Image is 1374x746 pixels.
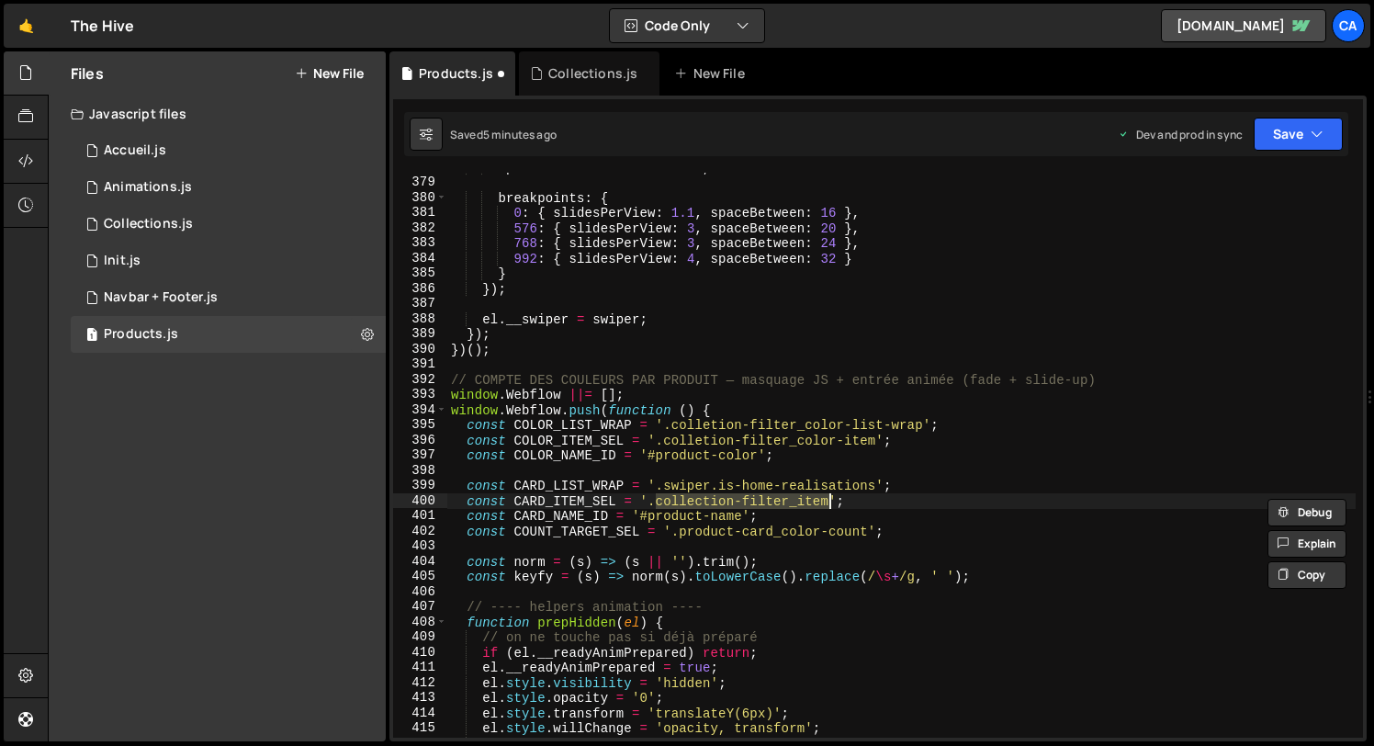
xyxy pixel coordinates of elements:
[71,63,104,84] h2: Files
[393,599,447,615] div: 407
[393,266,447,281] div: 385
[71,279,386,316] div: 17034/47476.js
[393,478,447,493] div: 399
[393,342,447,357] div: 390
[548,64,637,83] div: Collections.js
[393,508,447,524] div: 401
[393,433,447,448] div: 396
[393,675,447,691] div: 412
[393,524,447,539] div: 402
[393,690,447,706] div: 413
[393,720,447,736] div: 415
[1332,9,1365,42] a: Ca
[610,9,764,42] button: Code Only
[393,402,447,418] div: 394
[483,127,557,142] div: 5 minutes ago
[71,243,386,279] div: 17034/46803.js
[393,296,447,311] div: 387
[104,179,192,196] div: Animations.js
[71,206,386,243] div: 17034/47715.js
[393,493,447,509] div: 400
[295,66,364,81] button: New File
[1254,118,1343,151] button: Save
[393,326,447,342] div: 389
[393,660,447,675] div: 411
[393,645,447,661] div: 410
[393,251,447,266] div: 384
[393,538,447,554] div: 403
[104,326,178,343] div: Products.js
[4,4,49,48] a: 🤙
[1118,127,1243,142] div: Dev and prod in sync
[674,64,751,83] div: New File
[393,311,447,327] div: 388
[1267,561,1346,589] button: Copy
[393,554,447,570] div: 404
[393,447,447,463] div: 397
[393,569,447,584] div: 405
[1267,499,1346,526] button: Debug
[393,615,447,630] div: 408
[393,372,447,388] div: 392
[450,127,557,142] div: Saved
[393,220,447,236] div: 382
[393,706,447,721] div: 414
[393,281,447,297] div: 386
[71,132,386,169] div: 17034/46801.js
[71,169,386,206] div: 17034/46849.js
[1267,530,1346,558] button: Explain
[1161,9,1326,42] a: [DOMAIN_NAME]
[393,190,447,206] div: 380
[393,387,447,402] div: 393
[393,417,447,433] div: 395
[71,316,386,353] div: 17034/47579.js
[71,15,134,37] div: The Hive
[49,96,386,132] div: Javascript files
[393,175,447,190] div: 379
[393,205,447,220] div: 381
[393,584,447,600] div: 406
[393,629,447,645] div: 409
[393,356,447,372] div: 391
[419,64,493,83] div: Products.js
[393,463,447,479] div: 398
[393,235,447,251] div: 383
[104,216,193,232] div: Collections.js
[104,253,141,269] div: Init.js
[104,142,166,159] div: Accueil.js
[86,329,97,344] span: 1
[104,289,218,306] div: Navbar + Footer.js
